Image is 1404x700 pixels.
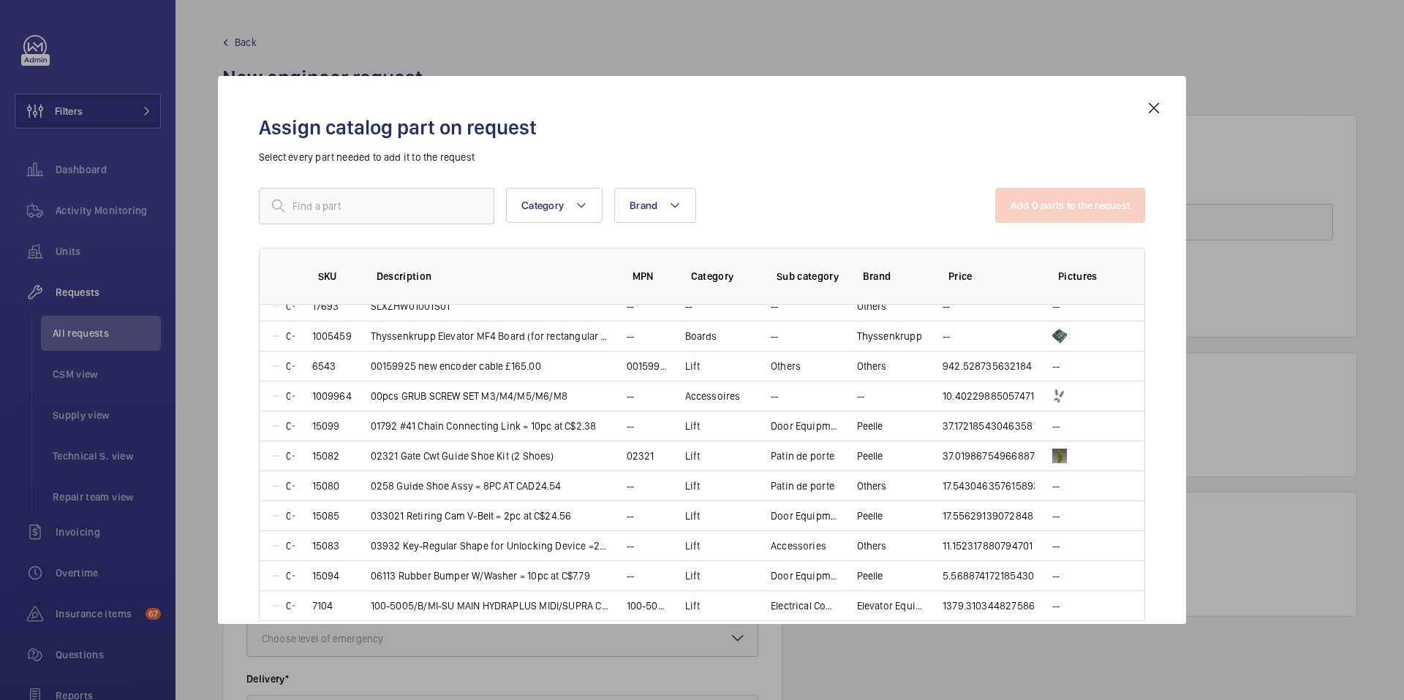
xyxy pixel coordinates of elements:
[312,359,336,373] p: 6543
[771,568,839,583] p: Door Equipment
[771,449,835,463] p: Patin de porte
[1052,329,1067,343] img: jrAQMKML8rmcVLQr2lTz4ghuHaRfireXqMzzYwW9pN8dDcNs.png
[371,568,590,583] p: 06113 Rubber Bumper W/Washer = 10pc at C$7.79
[857,389,864,403] p: --
[857,539,887,553] p: Others
[259,188,494,224] input: Find a part
[1052,449,1067,463] img: xYga9fEaXYfa_znulNJ9Ir-fD2jesXa-CsUtaeKaRXAKDRg4.png
[282,449,290,463] p: 0
[312,598,333,613] p: 7104
[771,359,801,373] p: Others
[857,359,887,373] p: Others
[857,568,883,583] p: Peelle
[925,441,1035,471] td: 37.019867549668874
[857,479,887,493] p: Others
[282,568,290,583] p: 0
[685,539,701,553] p: Lift
[925,590,1035,620] td: 1379.3103448275863
[863,269,926,284] p: Brand
[685,299,692,313] p: --
[371,419,597,433] p: 01792 #41 Chain Connecting Link = 10pc at C$2.38
[312,539,340,553] p: 15083
[371,449,554,463] p: 02321 Gate Cwt Guide Shoe Kit (2 Shoes)
[857,509,883,523] p: Peelle
[685,598,701,613] p: Lift
[627,329,634,343] p: --
[771,509,839,523] p: Door Equipment
[925,501,1035,530] td: 17.55629139072848
[312,419,340,433] p: 15099
[685,389,741,403] p: Accessoires
[614,188,696,223] button: Brand
[685,479,701,493] p: Lift
[771,419,839,433] p: Door Equipment
[312,329,352,343] p: 1005459
[282,359,290,373] p: 0
[627,419,634,433] p: --
[282,389,290,403] p: 0
[777,269,839,284] p: Sub category
[995,188,1146,223] button: Add 0 parts to the request
[627,479,634,493] p: --
[371,479,562,493] p: 0258 Guide Shoe Assy = 8PC AT CAD24.54
[312,299,339,313] p: 17693
[630,199,657,211] span: Brand
[943,329,950,343] p: --
[282,598,290,613] p: 0
[377,269,609,284] p: Description
[371,539,609,553] p: 03932 Key-Regular Shape for Unlocking Device =2pc
[685,449,701,463] p: Lift
[1052,479,1060,493] p: --
[371,598,609,613] p: 100-5005/B/MI-SU MAIN HYDRAPLUS MIDI/SUPRA CONTROL
[771,329,778,343] p: --
[685,359,701,373] p: Lift
[259,150,1145,164] p: Select every part needed to add it to the request
[771,299,778,313] p: --
[857,449,883,463] p: Peelle
[925,560,1035,590] td: 5.5688741721854305
[925,351,1035,381] td: 942.528735632184
[282,329,290,343] p: 0
[857,598,926,613] p: Elevator Equipment Limited
[691,269,754,284] p: Category
[925,530,1035,560] td: 11.152317880794701
[943,299,950,313] p: --
[312,568,340,583] p: 15094
[282,299,290,313] p: 0
[371,359,541,373] p: 00159925 new encoder cable £165.00
[925,381,1035,411] td: 10.402298850574713
[925,471,1035,501] td: 17.543046357615893
[857,419,883,433] p: Peelle
[685,509,701,523] p: Lift
[857,329,922,343] p: Thyssenkrupp
[685,419,701,433] p: Lift
[627,449,654,463] p: 02321
[312,389,352,403] p: 1009964
[371,299,450,313] p: SLXZHW01001S01
[282,479,290,493] p: 0
[627,359,668,373] p: 00159925 new encoder cable £165.00
[627,299,634,313] p: --
[282,539,290,553] p: 0
[627,389,634,403] p: --
[1052,299,1060,313] p: --
[627,598,668,613] p: 100-5005/B/MI-SU MAIN HYDRAPLUS MIDI/SUPRA CONTROL DRIVE BOARD -£585.00 in stock
[1052,389,1067,403] img: T_1ijpohQ7awDUDVRvko7sOiStpfWp7Su0z_GWi7PsTCBXTz.png
[1052,568,1060,583] p: --
[627,509,634,523] p: --
[318,269,353,284] p: SKU
[771,539,826,553] p: Accessories
[771,598,839,613] p: Electrical Component
[1052,539,1060,553] p: --
[633,269,668,284] p: MPN
[685,568,701,583] p: Lift
[771,479,835,493] p: Patin de porte
[259,114,1145,141] h2: Assign catalog part on request
[627,568,634,583] p: --
[627,539,634,553] p: --
[771,389,778,403] p: --
[925,411,1035,441] td: 37.17218543046358
[312,479,340,493] p: 15080
[1052,598,1060,613] p: --
[371,509,572,523] p: 033021 Retiring Cam V-Belt = 2pc at C$24.56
